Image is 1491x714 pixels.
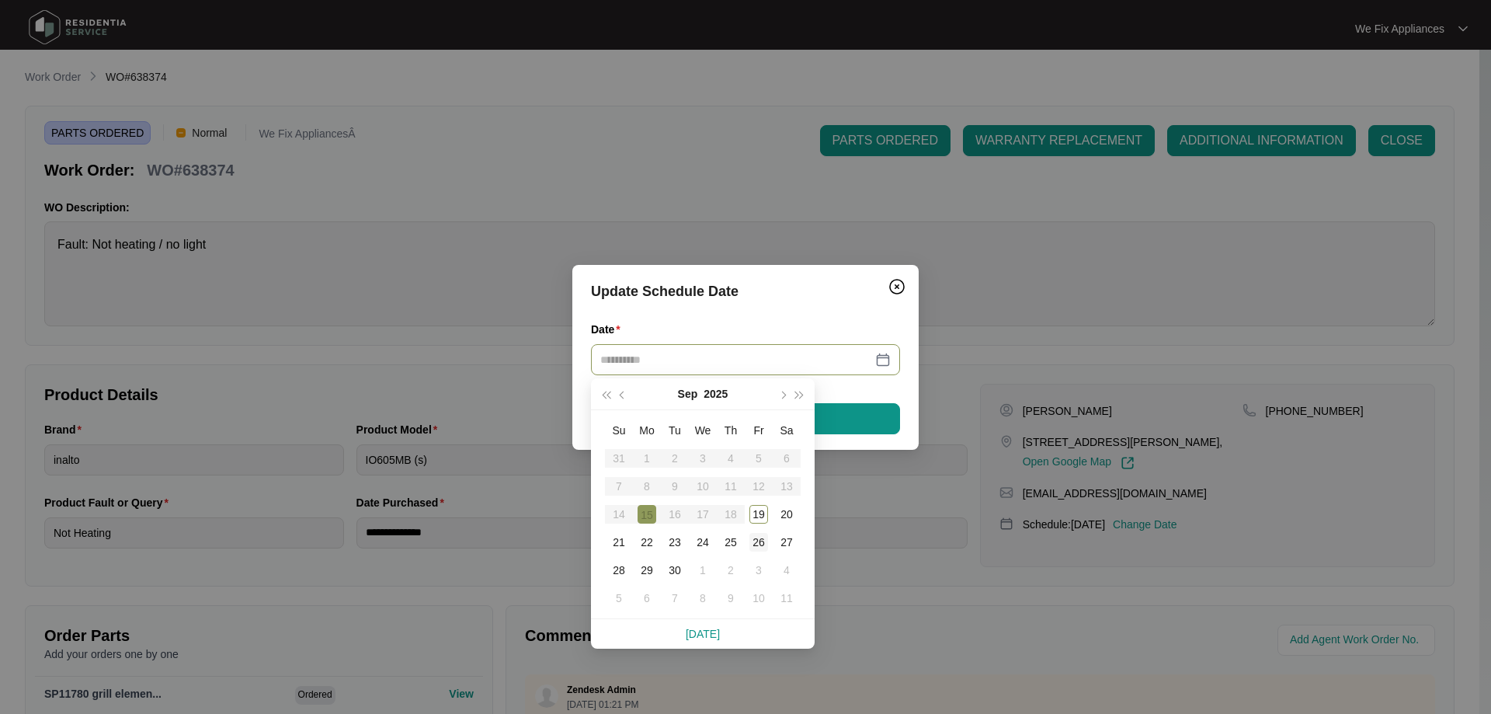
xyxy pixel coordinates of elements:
[633,416,661,444] th: Mo
[745,528,773,556] td: 2025-09-26
[666,533,684,552] div: 23
[591,280,900,302] div: Update Schedule Date
[666,561,684,580] div: 30
[721,589,740,608] div: 9
[633,556,661,584] td: 2025-09-29
[605,416,633,444] th: Su
[777,533,796,552] div: 27
[749,533,768,552] div: 26
[717,416,745,444] th: Th
[610,589,628,608] div: 5
[773,416,801,444] th: Sa
[777,505,796,524] div: 20
[704,378,728,409] button: 2025
[717,584,745,612] td: 2025-10-09
[605,584,633,612] td: 2025-10-05
[661,528,689,556] td: 2025-09-23
[717,528,745,556] td: 2025-09-25
[773,584,801,612] td: 2025-10-11
[693,561,712,580] div: 1
[888,277,906,296] img: closeCircle
[693,533,712,552] div: 24
[749,561,768,580] div: 3
[721,533,740,552] div: 25
[661,556,689,584] td: 2025-09-30
[689,584,717,612] td: 2025-10-08
[689,416,717,444] th: We
[633,528,661,556] td: 2025-09-22
[591,322,627,337] label: Date
[721,561,740,580] div: 2
[745,556,773,584] td: 2025-10-03
[745,500,773,528] td: 2025-09-19
[745,416,773,444] th: Fr
[610,561,628,580] div: 28
[777,589,796,608] div: 11
[749,505,768,524] div: 19
[638,589,656,608] div: 6
[638,533,656,552] div: 22
[885,274,909,299] button: Close
[600,351,872,368] input: Date
[661,416,689,444] th: Tu
[745,584,773,612] td: 2025-10-10
[638,561,656,580] div: 29
[693,589,712,608] div: 8
[605,528,633,556] td: 2025-09-21
[689,556,717,584] td: 2025-10-01
[605,556,633,584] td: 2025-09-28
[773,528,801,556] td: 2025-09-27
[610,533,628,552] div: 21
[686,628,720,640] a: [DATE]
[777,561,796,580] div: 4
[666,589,684,608] div: 7
[749,589,768,608] div: 10
[661,584,689,612] td: 2025-10-07
[689,528,717,556] td: 2025-09-24
[633,584,661,612] td: 2025-10-06
[773,556,801,584] td: 2025-10-04
[678,378,698,409] button: Sep
[717,556,745,584] td: 2025-10-02
[773,500,801,528] td: 2025-09-20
